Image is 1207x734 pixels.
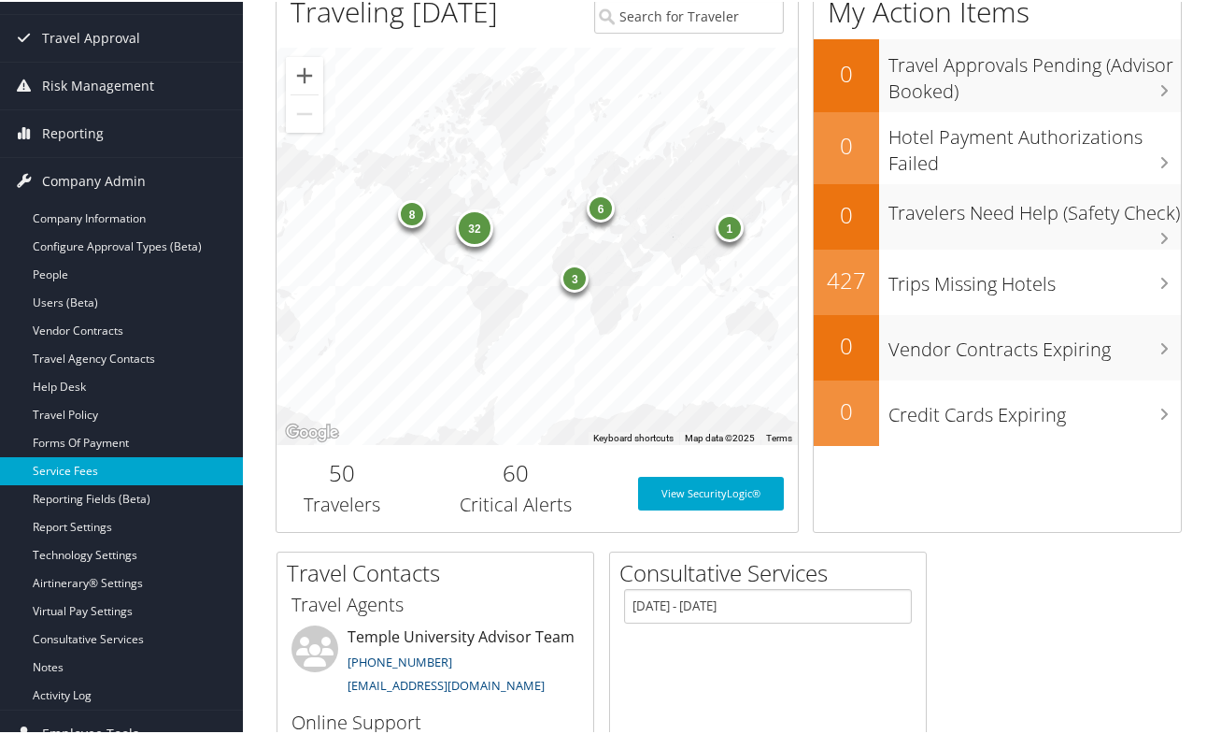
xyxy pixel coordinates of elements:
[348,652,452,669] a: [PHONE_NUMBER]
[587,193,615,221] div: 6
[561,263,589,291] div: 3
[716,211,744,239] div: 1
[888,325,1181,361] h3: Vendor Contracts Expiring
[291,590,579,616] h3: Travel Agents
[420,455,609,487] h2: 60
[42,61,154,108] span: Risk Management
[291,455,392,487] h2: 50
[814,37,1181,109] a: 0Travel Approvals Pending (Advisor Booked)
[286,55,323,93] button: Zoom in
[42,13,140,60] span: Travel Approval
[888,391,1181,426] h3: Credit Cards Expiring
[420,490,609,516] h3: Critical Alerts
[619,555,926,587] h2: Consultative Services
[814,248,1181,313] a: 427Trips Missing Hotels
[286,94,323,131] button: Zoom out
[766,431,792,441] a: Terms (opens in new tab)
[42,156,146,203] span: Company Admin
[282,624,589,700] li: Temple University Advisor Team
[593,430,674,443] button: Keyboard shortcuts
[814,328,879,360] h2: 0
[814,182,1181,248] a: 0Travelers Need Help (Safety Check)
[291,490,392,516] h3: Travelers
[814,197,879,229] h2: 0
[287,555,593,587] h2: Travel Contacts
[814,394,879,425] h2: 0
[281,419,343,443] a: Open this area in Google Maps (opens a new window)
[685,431,755,441] span: Map data ©2025
[291,708,579,734] h3: Online Support
[814,56,879,88] h2: 0
[638,475,784,509] a: View SecurityLogic®
[814,110,1181,182] a: 0Hotel Payment Authorizations Failed
[456,208,493,245] div: 32
[398,198,426,226] div: 8
[814,263,879,295] h2: 427
[42,108,104,155] span: Reporting
[814,128,879,160] h2: 0
[814,313,1181,379] a: 0Vendor Contracts Expiring
[281,419,343,443] img: Google
[888,41,1181,103] h3: Travel Approvals Pending (Advisor Booked)
[888,260,1181,295] h3: Trips Missing Hotels
[348,675,545,692] a: [EMAIL_ADDRESS][DOMAIN_NAME]
[814,379,1181,444] a: 0Credit Cards Expiring
[888,189,1181,224] h3: Travelers Need Help (Safety Check)
[888,113,1181,175] h3: Hotel Payment Authorizations Failed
